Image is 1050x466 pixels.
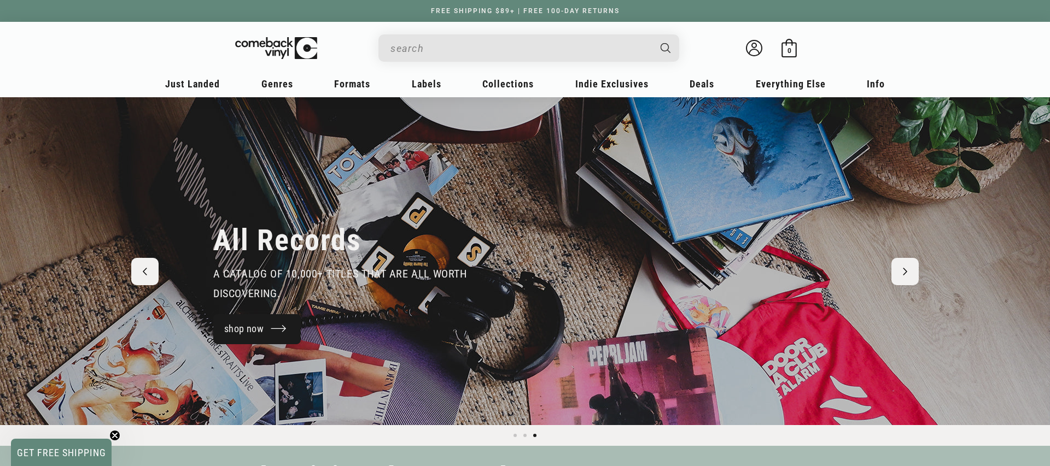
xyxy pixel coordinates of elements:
[482,78,534,90] span: Collections
[510,430,520,440] button: Load slide 1 of 3
[109,430,120,441] button: Close teaser
[787,46,791,55] span: 0
[165,78,220,90] span: Just Landed
[520,430,530,440] button: Load slide 2 of 3
[11,439,112,466] div: GET FREE SHIPPINGClose teaser
[891,258,919,285] button: Next slide
[131,258,159,285] button: Previous slide
[17,447,106,458] span: GET FREE SHIPPING
[867,78,885,90] span: Info
[575,78,649,90] span: Indie Exclusives
[756,78,826,90] span: Everything Else
[412,78,441,90] span: Labels
[530,430,540,440] button: Load slide 3 of 3
[261,78,293,90] span: Genres
[651,34,681,62] button: Search
[213,222,361,258] h2: All Records
[213,314,301,344] a: shop now
[420,7,631,15] a: FREE SHIPPING $89+ | FREE 100-DAY RETURNS
[378,34,679,62] div: Search
[213,267,467,300] span: a catalog of 10,000+ Titles that are all worth discovering.
[334,78,370,90] span: Formats
[390,37,650,60] input: When autocomplete results are available use up and down arrows to review and enter to select
[690,78,714,90] span: Deals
